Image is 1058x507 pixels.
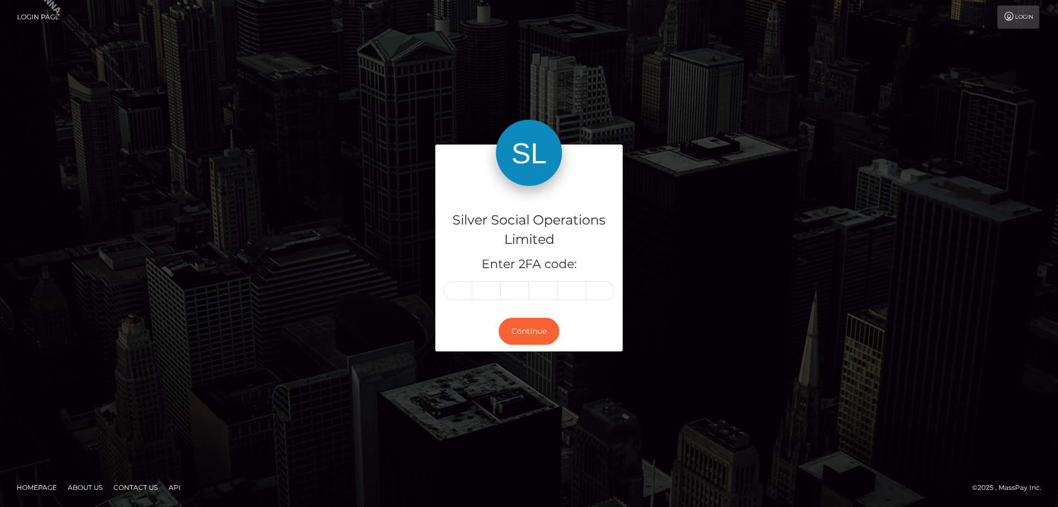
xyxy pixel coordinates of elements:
[444,211,614,249] h4: Silver Social Operations Limited
[12,479,61,496] a: Homepage
[499,318,559,345] button: Continue
[972,482,1050,494] div: © 2025 , MassPay Inc.
[444,256,614,273] h5: Enter 2FA code:
[496,120,562,186] img: Silver Social Operations Limited
[164,479,185,496] a: API
[997,6,1039,29] a: Login
[109,479,162,496] a: Contact Us
[17,6,60,29] a: Login Page
[63,479,107,496] a: About Us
